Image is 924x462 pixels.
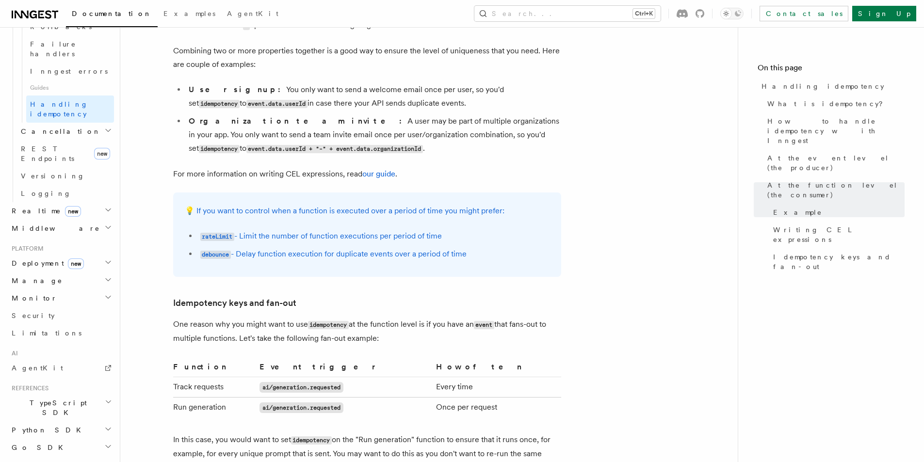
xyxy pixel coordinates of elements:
code: idempotency [199,100,240,108]
span: Documentation [72,10,152,17]
a: Logging [17,185,114,202]
button: Go SDK [8,439,114,456]
span: Security [12,312,55,319]
span: Logging [21,190,71,197]
button: Deploymentnew [8,255,114,272]
li: You only want to send a welcome email once per user, so you'd set to in case there your API sends... [186,83,561,111]
a: rateLimit [200,231,234,240]
button: Realtimenew [8,202,114,220]
span: Platform [8,245,44,253]
span: Handling idempotency [30,100,88,118]
button: TypeScript SDK [8,394,114,421]
code: idempotency [199,145,240,153]
td: Every time [432,377,561,398]
a: What is idempotency? [763,95,905,112]
h4: On this page [758,62,905,78]
a: Security [8,307,114,324]
span: Handling idempotency [762,81,884,91]
span: Manage [8,276,63,286]
span: Guides [26,80,114,96]
span: Go SDK [8,443,69,452]
span: AgentKit [227,10,278,17]
code: rateLimit [200,233,234,241]
span: Limitations [12,329,81,337]
a: REST Endpointsnew [17,140,114,167]
p: For more information on writing CEL expressions, read . [173,167,561,181]
span: TypeScript SDK [8,398,105,417]
button: Middleware [8,220,114,237]
button: Toggle dark mode [720,8,744,19]
span: AI [8,350,18,357]
span: Monitor [8,293,57,303]
span: Example [773,207,822,217]
a: Failure handlers [26,35,114,63]
code: event.data.userId [246,100,308,108]
strong: User signup: [189,85,286,94]
span: AgentKit [12,364,63,372]
a: AgentKit [221,3,284,26]
span: References [8,384,49,392]
button: Search...Ctrl+K [474,6,661,21]
button: Manage [8,272,114,289]
a: How to handle idempotency with Inngest [763,112,905,149]
a: AgentKit [8,359,114,377]
span: Writing CEL expressions [773,225,905,244]
code: idempotency [308,321,349,329]
button: Cancellation [17,123,114,140]
a: Contact sales [760,6,848,21]
span: new [94,148,110,159]
strong: Organization team invite: [189,116,407,126]
span: Inngest errors [30,67,108,75]
td: Once per request [432,398,561,418]
a: Idempotency keys and fan-out [769,248,905,275]
li: A user may be part of multiple organizations in your app. You only want to send a team invite ema... [186,114,561,156]
button: Python SDK [8,421,114,439]
code: debounce [200,251,231,259]
td: Run generation [173,398,256,418]
a: Versioning [17,167,114,185]
p: One reason why you might want to use at the function level is if you have an that fans-out to mul... [173,318,561,345]
span: At the event level (the producer) [767,153,905,173]
a: At the function level (the consumer) [763,176,905,204]
a: Writing CEL expressions [769,221,905,248]
p: 💡 If you want to control when a function is executed over a period of time you might prefer: [185,204,550,218]
li: - Limit the number of function executions per period of time [197,229,550,243]
a: Handling idempotency [26,96,114,123]
a: Examples [158,3,221,26]
span: How to handle idempotency with Inngest [767,116,905,145]
a: Idempotency keys and fan-out [173,296,296,310]
span: At the function level (the consumer) [767,180,905,200]
li: - Delay function execution for duplicate events over a period of time [197,247,550,261]
a: At the event level (the producer) [763,149,905,176]
span: Deployment [8,258,84,268]
span: new [65,206,81,217]
th: How often [432,361,561,377]
span: Python SDK [8,425,87,435]
kbd: Ctrl+K [633,9,655,18]
span: Middleware [8,223,100,233]
span: Versioning [21,172,85,180]
span: new [68,258,84,269]
code: + [243,22,250,30]
th: Event trigger [256,361,432,377]
a: Sign Up [852,6,916,21]
span: Idempotency keys and fan-out [773,252,905,271]
a: debounce [200,249,231,258]
a: our guide [362,169,395,178]
span: Failure handlers [30,40,76,58]
code: ai/generation.requested [259,402,343,413]
span: What is idempotency? [767,99,890,109]
span: Examples [163,10,215,17]
a: Inngest errors [26,63,114,80]
span: Realtime [8,206,81,216]
a: Example [769,204,905,221]
a: Handling idempotency [758,78,905,95]
code: event [474,321,494,329]
span: Cancellation [17,127,101,136]
code: ai/generation.requested [259,382,343,393]
a: Limitations [8,324,114,342]
th: Function [173,361,256,377]
td: Track requests [173,377,256,398]
code: event.data.userId + "-" + event.data.organizationId [246,145,423,153]
button: Monitor [8,289,114,307]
